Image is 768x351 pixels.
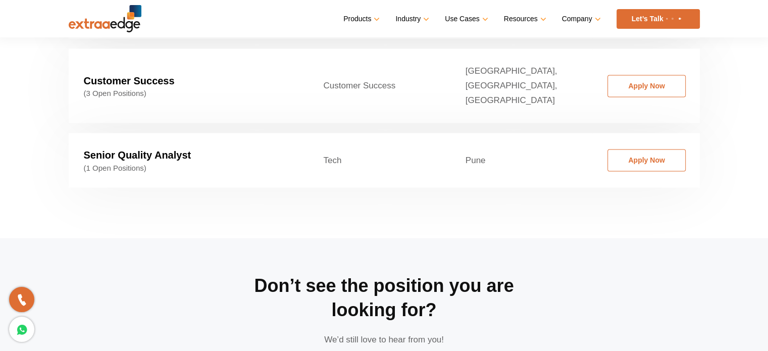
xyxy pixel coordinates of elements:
[84,75,175,86] strong: Customer Success
[562,12,599,26] a: Company
[309,48,450,123] td: Customer Success
[233,273,536,322] h2: Don’t see the position you are looking for?
[450,133,592,187] td: Pune
[450,48,592,123] td: [GEOGRAPHIC_DATA], [GEOGRAPHIC_DATA], [GEOGRAPHIC_DATA]
[445,12,486,26] a: Use Cases
[504,12,544,26] a: Resources
[233,332,536,346] p: We’d still love to hear from you!
[84,149,191,161] strong: Senior Quality Analyst
[343,12,378,26] a: Products
[617,9,700,29] a: Let’s Talk
[84,89,293,98] span: (3 Open Positions)
[309,133,450,187] td: Tech
[395,12,427,26] a: Industry
[607,149,686,171] a: Apply Now
[84,163,293,172] span: (1 Open Positions)
[607,75,686,97] a: Apply Now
